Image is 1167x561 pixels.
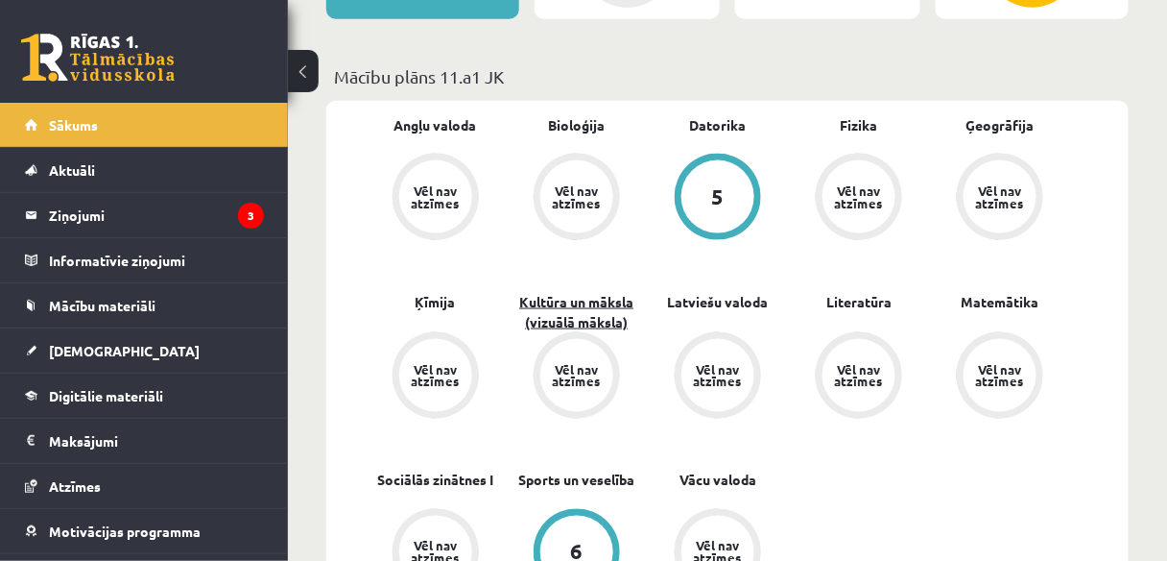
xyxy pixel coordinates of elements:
p: Mācību plāns 11.a1 JK [334,63,1121,89]
a: Datorika [689,115,746,135]
legend: Ziņojumi [49,193,264,237]
div: Vēl nav atzīmes [409,363,463,388]
a: Latviešu valoda [667,292,768,312]
a: Vēl nav atzīmes [365,154,506,244]
div: Vēl nav atzīmes [832,363,886,388]
div: Vēl nav atzīmes [691,363,745,388]
a: Rīgas 1. Tālmācības vidusskola [21,34,175,82]
legend: Informatīvie ziņojumi [49,238,264,282]
a: Ziņojumi3 [25,193,264,237]
a: Digitālie materiāli [25,374,264,418]
a: Vēl nav atzīmes [647,332,788,423]
a: Vēl nav atzīmes [789,154,930,244]
a: Fizika [841,115,878,135]
a: Vēl nav atzīmes [365,332,506,423]
a: [DEMOGRAPHIC_DATA] [25,329,264,373]
a: Sākums [25,103,264,147]
div: Vēl nav atzīmes [409,184,463,209]
span: Motivācijas programma [49,523,201,540]
legend: Maksājumi [49,419,264,463]
a: Maksājumi [25,419,264,463]
a: Ģeogrāfija [966,115,1035,135]
div: 5 [711,186,724,207]
a: Vēl nav atzīmes [789,332,930,423]
i: 3 [238,203,264,229]
span: Digitālie materiāli [49,387,163,404]
a: Motivācijas programma [25,509,264,553]
span: Aktuāli [49,161,95,179]
a: Vācu valoda [679,471,756,491]
span: [DEMOGRAPHIC_DATA] [49,342,200,359]
a: Kultūra un māksla (vizuālā māksla) [506,292,647,332]
span: Sākums [49,116,98,134]
a: Matemātika [962,292,1039,312]
a: Bioloģija [548,115,605,135]
span: Atzīmes [49,477,101,495]
a: Sociālās zinātnes I [377,471,493,491]
a: 5 [647,154,788,244]
a: Vēl nav atzīmes [506,332,647,423]
div: Vēl nav atzīmes [550,184,604,209]
a: Vēl nav atzīmes [930,154,1071,244]
a: Vēl nav atzīmes [930,332,1071,423]
div: Vēl nav atzīmes [550,363,604,388]
a: Angļu valoda [394,115,477,135]
a: Sports un veselība [518,471,634,491]
a: Informatīvie ziņojumi [25,238,264,282]
a: Atzīmes [25,464,264,508]
a: Aktuāli [25,148,264,192]
a: Mācību materiāli [25,283,264,328]
a: Ķīmija [416,292,456,312]
div: Vēl nav atzīmes [973,363,1027,388]
a: Vēl nav atzīmes [506,154,647,244]
a: Literatūra [826,292,892,312]
span: Mācību materiāli [49,297,155,314]
div: Vēl nav atzīmes [832,184,886,209]
div: Vēl nav atzīmes [973,184,1027,209]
